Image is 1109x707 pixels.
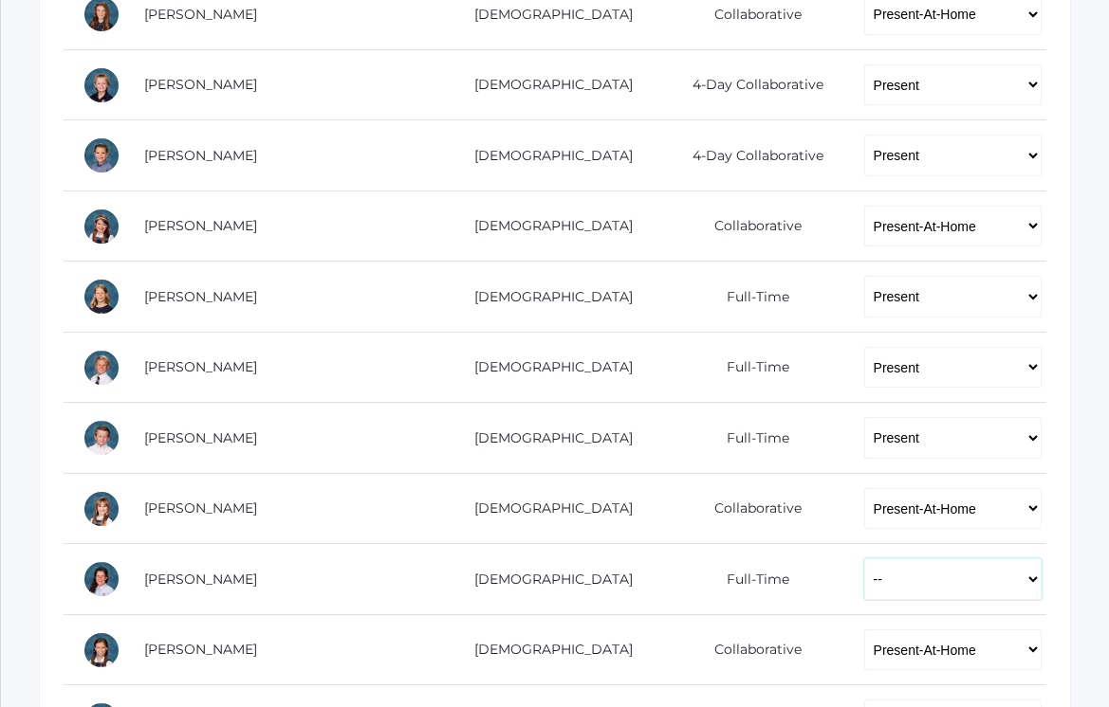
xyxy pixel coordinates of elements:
[83,208,120,245] div: Brynn Boyer
[144,499,257,517] a: [PERSON_NAME]
[83,560,120,598] div: Stella Honeyman
[83,631,120,669] div: Scarlett Maurer
[83,419,120,457] div: Timothy Edlin
[657,120,845,191] td: 4-Day Collaborative
[436,49,657,120] td: [DEMOGRAPHIC_DATA]
[144,571,257,588] a: [PERSON_NAME]
[144,641,257,658] a: [PERSON_NAME]
[144,6,257,23] a: [PERSON_NAME]
[436,614,657,685] td: [DEMOGRAPHIC_DATA]
[144,76,257,93] a: [PERSON_NAME]
[436,473,657,544] td: [DEMOGRAPHIC_DATA]
[83,349,120,387] div: Ian Doyle
[436,190,657,262] td: [DEMOGRAPHIC_DATA]
[657,49,845,120] td: 4-Day Collaborative
[436,262,657,333] td: [DEMOGRAPHIC_DATA]
[436,120,657,191] td: [DEMOGRAPHIC_DATA]
[144,358,257,375] a: [PERSON_NAME]
[657,614,845,685] td: Collaborative
[436,403,657,474] td: [DEMOGRAPHIC_DATA]
[436,544,657,615] td: [DEMOGRAPHIC_DATA]
[657,262,845,333] td: Full-Time
[144,429,257,446] a: [PERSON_NAME]
[657,332,845,403] td: Full-Time
[83,278,120,316] div: Haelyn Bradley
[83,66,120,104] div: Levi Beaty
[657,544,845,615] td: Full-Time
[657,403,845,474] td: Full-Time
[657,473,845,544] td: Collaborative
[83,490,120,528] div: Remy Evans
[144,217,257,234] a: [PERSON_NAME]
[83,136,120,174] div: James Bernardi
[436,332,657,403] td: [DEMOGRAPHIC_DATA]
[144,147,257,164] a: [PERSON_NAME]
[657,190,845,262] td: Collaborative
[144,288,257,305] a: [PERSON_NAME]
